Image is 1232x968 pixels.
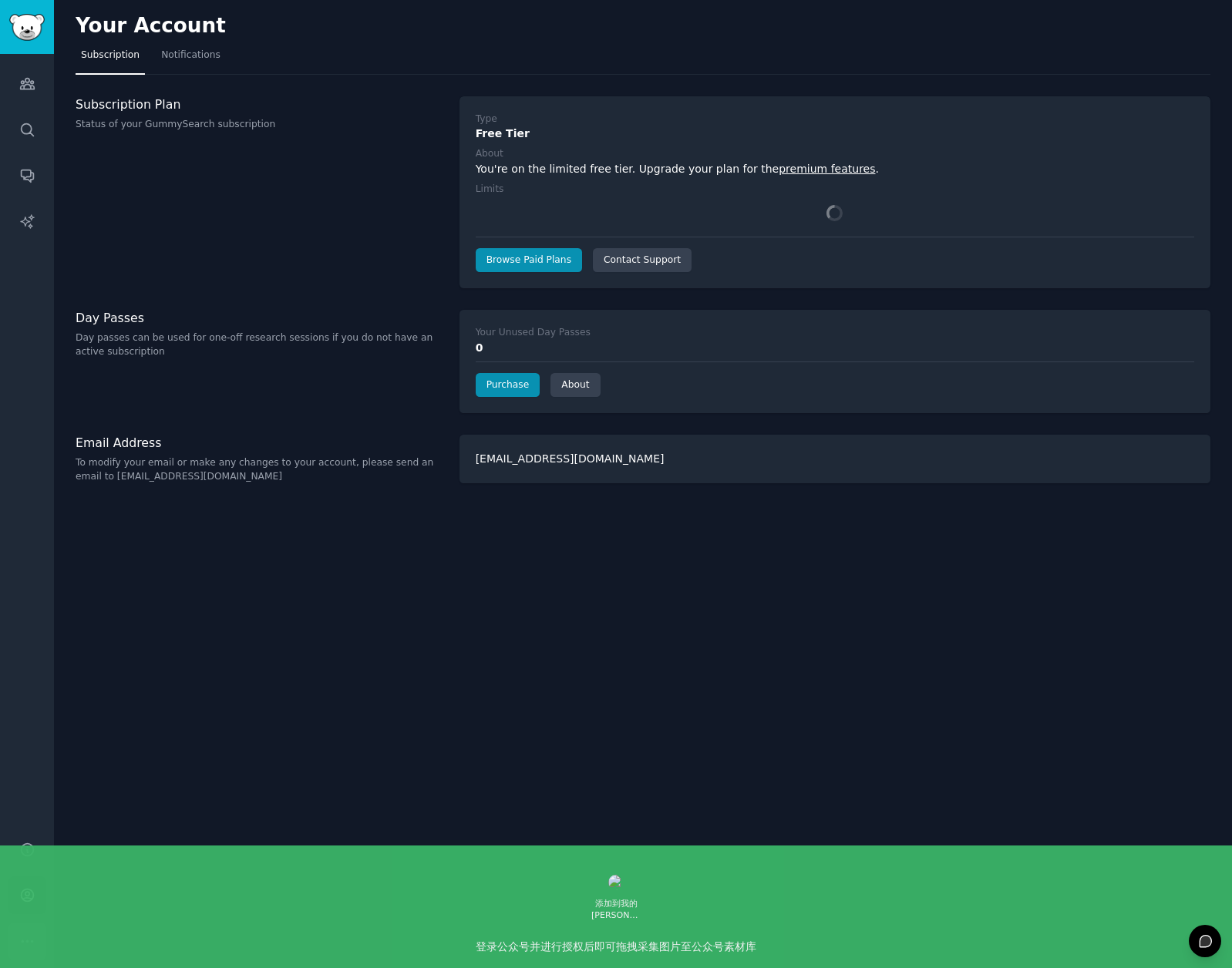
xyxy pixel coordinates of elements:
[550,373,600,398] a: About
[76,435,443,451] h3: Email Address
[476,183,504,197] div: Limits
[76,118,443,132] p: Status of your GummySearch subscription
[156,43,226,75] a: Notifications
[459,435,1210,483] div: [EMAIL_ADDRESS][DOMAIN_NAME]
[476,161,1194,177] div: You're on the limited free tier. Upgrade your plan for the .
[76,43,145,75] a: Subscription
[476,248,582,273] a: Browse Paid Plans
[76,310,443,326] h3: Day Passes
[476,340,1194,356] div: 0
[76,14,226,39] h2: Your Account
[476,126,1194,142] div: Free Tier
[593,248,692,273] a: Contact Support
[161,49,220,62] span: Notifications
[76,331,443,358] p: Day passes can be used for one-off research sessions if you do not have an active subscription
[76,96,443,113] h3: Subscription Plan
[476,147,503,161] div: About
[81,49,140,62] span: Subscription
[476,373,540,398] a: Purchase
[779,163,875,175] a: premium features
[476,113,497,126] div: Type
[76,456,443,483] p: To modify your email or make any changes to your account, please send an email to [EMAIL_ADDRESS]...
[9,14,45,41] img: GummySearch logo
[476,326,591,340] div: Your Unused Day Passes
